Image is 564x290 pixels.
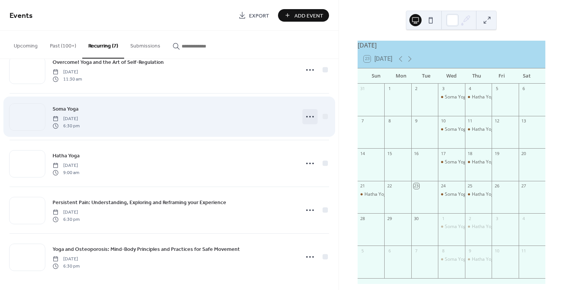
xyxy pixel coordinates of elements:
div: Hatha Yoga [465,126,492,133]
div: 22 [387,183,392,189]
div: Hatha Yoga [472,94,497,100]
button: Submissions [124,31,166,58]
div: [DATE] [358,41,545,50]
div: Hatha Yoga [472,126,497,133]
div: 1 [387,86,392,92]
span: Hatha Yoga [53,152,80,160]
div: 19 [494,151,500,156]
div: Soma Yoga [445,159,469,165]
div: 10 [494,248,500,254]
span: Export [249,12,269,20]
div: 25 [467,183,473,189]
div: 3 [440,86,446,92]
div: 11 [521,248,527,254]
a: Hatha Yoga [53,151,80,160]
div: 10 [440,118,446,124]
div: Hatha Yoga [465,223,492,230]
div: Hatha Yoga [465,256,492,263]
div: 18 [467,151,473,156]
div: 9 [414,118,419,124]
div: Soma Yoga [445,191,469,198]
span: Overcome! Yoga and the Art of Self-Regulation [53,59,164,67]
div: 8 [387,118,392,124]
div: 3 [494,216,500,221]
div: 6 [387,248,392,254]
div: 9 [467,248,473,254]
div: Sun [364,68,389,84]
div: Hatha Yoga class (Substitute Teaching) [358,191,384,198]
div: Soma Yoga [438,223,465,230]
div: 4 [467,86,473,92]
div: 17 [440,151,446,156]
div: 13 [521,118,527,124]
a: Export [233,9,275,22]
a: Overcome! Yoga and the Art of Self-Regulation [53,58,164,67]
span: [DATE] [53,116,80,122]
div: Soma Yoga [445,256,469,263]
div: Soma Yoga [445,223,469,230]
div: Soma Yoga [445,126,469,133]
div: Hatha Yoga [472,191,497,198]
div: Mon [389,68,414,84]
div: Hatha Yoga [465,191,492,198]
div: 28 [360,216,366,221]
span: [DATE] [53,256,80,263]
div: Sat [514,68,539,84]
div: Hatha Yoga [465,159,492,165]
div: 11 [467,118,473,124]
span: 6:30 pm [53,263,80,269]
div: 20 [521,151,527,156]
div: Hatha Yoga [465,94,492,100]
div: 14 [360,151,366,156]
div: 5 [360,248,366,254]
span: [DATE] [53,162,79,169]
button: Upcoming [8,31,44,58]
div: Hatha Yoga [472,223,497,230]
button: Past (100+) [44,31,82,58]
span: 11:30 am [53,76,82,82]
span: Yoga and Osteoporosis: Mind-Body Principles and Practices for Safe Movement [53,246,240,254]
div: 24 [440,183,446,189]
a: Soma Yoga [53,105,78,113]
div: Wed [439,68,464,84]
div: 5 [494,86,500,92]
div: 7 [414,248,419,254]
div: Hatha Yoga [472,256,497,263]
div: Soma Yoga [445,94,469,100]
div: 1 [440,216,446,221]
span: 6:30 pm [53,216,80,223]
div: 8 [440,248,446,254]
div: Fri [489,68,514,84]
div: 16 [414,151,419,156]
div: 4 [521,216,527,221]
div: 29 [387,216,392,221]
button: Add Event [278,9,329,22]
span: [DATE] [53,209,80,216]
span: Persistent Pain: Understanding, Exploring and Reframing your Experience [53,199,226,207]
span: [DATE] [53,69,82,76]
div: 2 [467,216,473,221]
div: Soma Yoga [438,256,465,263]
div: 15 [387,151,392,156]
div: 12 [494,118,500,124]
div: 31 [360,86,366,92]
span: 6:30 pm [53,122,80,129]
div: 26 [494,183,500,189]
div: Soma Yoga [438,94,465,100]
div: Soma Yoga [438,159,465,165]
div: 21 [360,183,366,189]
div: Hatha Yoga [472,159,497,165]
div: 6 [521,86,527,92]
div: Soma Yoga [438,126,465,133]
button: Recurring (7) [82,31,124,59]
a: Yoga and Osteoporosis: Mind-Body Principles and Practices for Safe Movement [53,245,240,254]
div: 7 [360,118,366,124]
div: Hatha Yoga class (Substitute Teaching) [364,191,447,198]
div: 27 [521,183,527,189]
div: Tue [414,68,439,84]
a: Persistent Pain: Understanding, Exploring and Reframing your Experience [53,198,226,207]
div: 2 [414,86,419,92]
div: 23 [414,183,419,189]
